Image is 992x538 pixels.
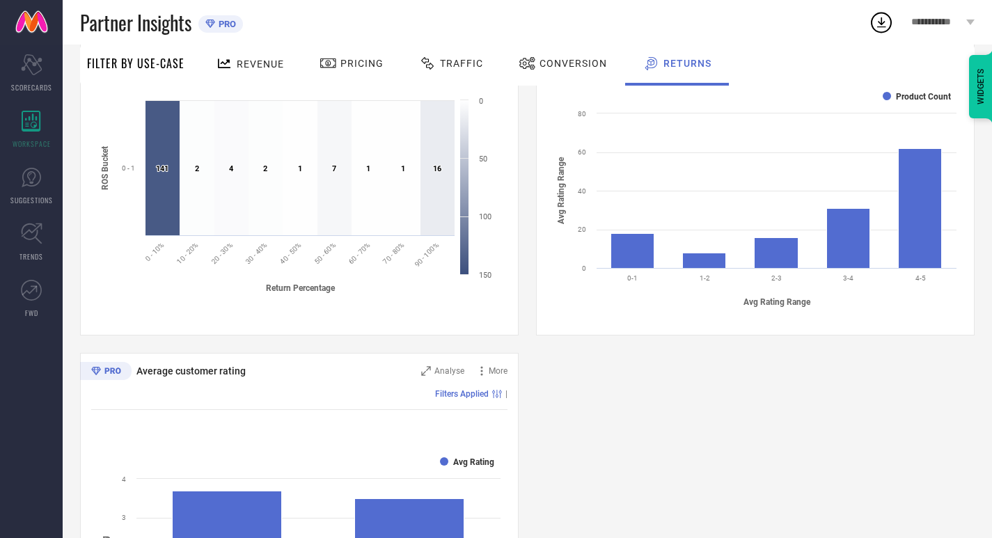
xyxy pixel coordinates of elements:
span: SUGGESTIONS [10,195,53,205]
text: 3-4 [843,274,853,282]
span: Returns [663,58,711,69]
text: 40 - 50% [278,241,303,265]
text: 0-1 [627,274,638,282]
span: | [505,389,507,399]
text: 1 [366,164,370,173]
span: Average customer rating [136,365,246,377]
span: Filter By Use-Case [87,55,184,72]
text: 150 [479,271,491,280]
text: 2-3 [771,274,782,282]
div: Premium [80,362,132,383]
span: Conversion [540,58,607,69]
text: 20 [578,226,586,233]
span: PRO [215,19,236,29]
text: 50 [479,155,487,164]
text: 2 [263,164,267,173]
span: More [489,366,507,376]
text: 1 [298,164,302,173]
span: WORKSPACE [13,139,51,149]
text: 3 [122,514,126,521]
text: 7 [332,164,336,173]
text: 4-5 [915,274,926,282]
tspan: Avg Rating Range [556,157,566,224]
text: 60 [578,148,586,156]
text: 60 - 70% [347,241,372,265]
span: Traffic [440,58,483,69]
span: Pricing [340,58,384,69]
div: Open download list [869,10,894,35]
tspan: ROS Bucket [100,146,110,190]
text: 4 [122,475,126,483]
span: Filters Applied [435,389,489,399]
text: 100 [479,212,491,221]
tspan: Avg Rating Range [743,297,811,307]
svg: Zoom [421,366,431,376]
text: 16 [433,164,441,173]
text: 30 - 40% [244,241,269,265]
span: TRENDS [19,251,43,262]
text: 0 [479,97,483,106]
text: 0 - 1 [122,164,135,172]
text: 1-2 [700,274,710,282]
text: 90 - 100% [413,241,440,268]
span: SCORECARDS [11,82,52,93]
text: 2 [195,164,199,173]
span: Analyse [434,366,464,376]
text: 141 [156,164,168,173]
text: 1 [401,164,405,173]
text: 50 - 60% [313,241,337,265]
text: 10 - 20% [175,241,200,265]
text: 70 - 80% [381,241,406,265]
text: 20 - 30% [210,241,234,265]
text: 0 - 10% [144,241,165,262]
text: 80 [578,110,586,118]
span: FWD [25,308,38,318]
span: Partner Insights [80,8,191,37]
text: Avg Rating [453,457,494,467]
text: Product Count [896,92,951,102]
tspan: Return Percentage [266,283,336,293]
text: 40 [578,187,586,195]
text: 0 [582,264,586,272]
text: 4 [229,164,234,173]
span: Revenue [237,58,284,70]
